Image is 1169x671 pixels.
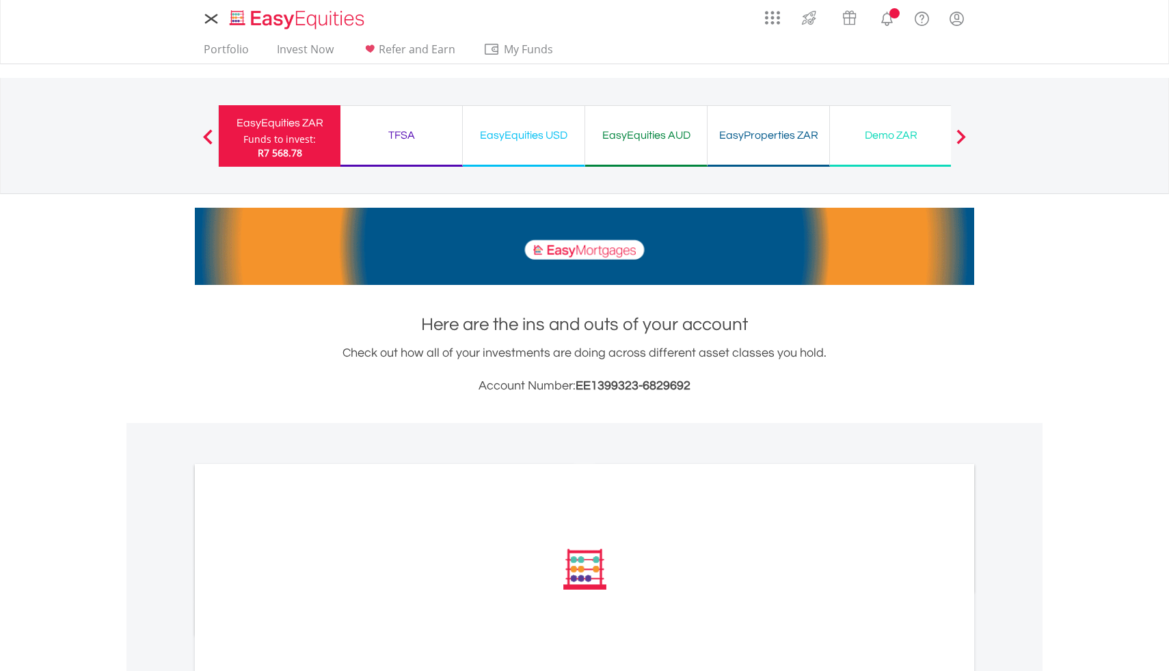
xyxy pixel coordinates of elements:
img: EasyEquities_Logo.png [227,8,370,31]
span: Refer and Earn [379,42,455,57]
div: EasyEquities USD [471,126,576,145]
div: EasyEquities AUD [593,126,699,145]
a: Invest Now [271,42,339,64]
a: AppsGrid [756,3,789,25]
button: Previous [194,136,221,150]
img: thrive-v2.svg [798,7,820,29]
img: vouchers-v2.svg [838,7,861,29]
a: Vouchers [829,3,870,29]
div: Check out how all of your investments are doing across different asset classes you hold. [195,344,974,396]
span: R7 568.78 [258,146,302,159]
a: Home page [224,3,370,31]
span: My Funds [483,40,573,58]
a: Refer and Earn [356,42,461,64]
a: My Profile [939,3,974,33]
button: Next [948,136,975,150]
h3: Account Number: [195,376,974,396]
div: TFSA [349,126,454,145]
img: grid-menu-icon.svg [765,10,780,25]
img: EasyMortage Promotion Banner [195,208,974,285]
div: EasyProperties ZAR [716,126,821,145]
div: Funds to invest: [243,133,316,146]
a: Portfolio [198,42,254,64]
h1: Here are the ins and outs of your account [195,312,974,337]
a: FAQ's and Support [904,3,939,31]
div: EasyEquities ZAR [227,113,332,133]
span: EE1399323-6829692 [576,379,690,392]
div: Demo ZAR [838,126,943,145]
a: Notifications [870,3,904,31]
